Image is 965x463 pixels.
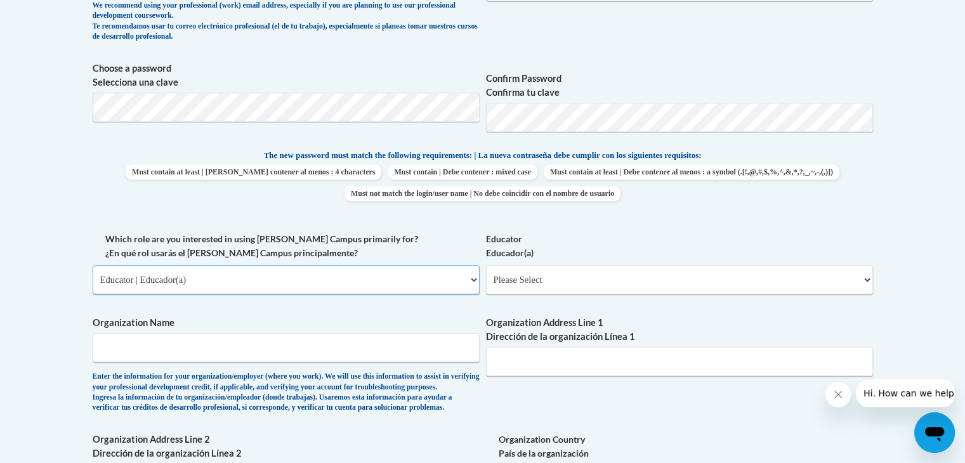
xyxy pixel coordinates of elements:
[486,433,873,460] label: Organization Country País de la organización
[93,1,480,42] div: We recommend using your professional (work) email address, especially if you are planning to use ...
[93,232,480,260] label: Which role are you interested in using [PERSON_NAME] Campus primarily for? ¿En qué rol usarás el ...
[486,232,873,260] label: Educator Educador(a)
[544,164,839,179] span: Must contain at least | Debe contener al menos : a symbol (.[!,@,#,$,%,^,&,*,?,_,~,-,(,)])
[825,382,851,407] iframe: Close message
[914,412,955,453] iframe: Button to launch messaging window
[93,62,480,89] label: Choose a password Selecciona una clave
[486,316,873,344] label: Organization Address Line 1 Dirección de la organización Línea 1
[93,316,480,330] label: Organization Name
[856,379,955,407] iframe: Message from company
[8,9,103,19] span: Hi. How can we help?
[93,433,480,460] label: Organization Address Line 2 Dirección de la organización Línea 2
[486,347,873,376] input: Metadata input
[345,186,620,201] span: Must not match the login/user name | No debe coincidir con el nombre de usuario
[264,150,702,161] span: The new password must match the following requirements: | La nueva contraseña debe cumplir con lo...
[388,164,537,179] span: Must contain | Debe contener : mixed case
[126,164,381,179] span: Must contain at least | [PERSON_NAME] contener al menos : 4 characters
[93,333,480,362] input: Metadata input
[486,72,873,100] label: Confirm Password Confirma tu clave
[93,372,480,414] div: Enter the information for your organization/employer (where you work). We will use this informati...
